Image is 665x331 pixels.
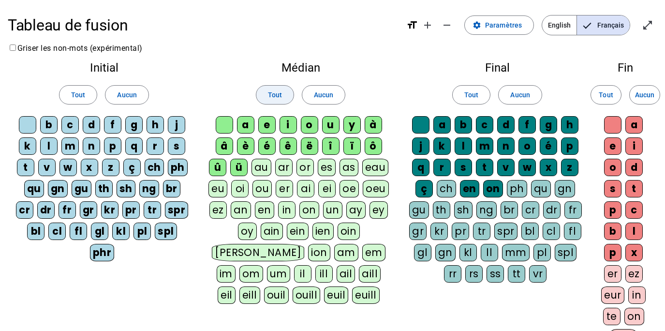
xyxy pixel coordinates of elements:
[230,159,248,176] div: ü
[218,286,236,304] div: eil
[522,201,539,219] div: cr
[343,137,361,155] div: ï
[302,85,345,105] button: Aucun
[323,201,342,219] div: un
[414,244,431,261] div: gl
[346,201,366,219] div: ay
[91,223,108,240] div: gl
[117,89,136,101] span: Aucun
[209,159,226,176] div: û
[71,89,85,101] span: Tout
[125,137,143,155] div: q
[267,265,290,283] div: um
[635,89,654,101] span: Aucun
[455,116,472,134] div: b
[460,180,479,197] div: en
[464,89,478,101] span: Tout
[48,223,66,240] div: cl
[362,244,385,261] div: em
[125,116,143,134] div: g
[628,286,646,304] div: in
[533,244,551,261] div: pl
[251,159,271,176] div: au
[24,180,44,197] div: qu
[17,159,34,176] div: t
[543,223,560,240] div: cl
[104,137,121,155] div: p
[529,265,547,283] div: vr
[276,180,293,197] div: er
[430,223,448,240] div: kr
[441,19,453,31] mat-icon: remove
[37,201,55,219] div: dr
[473,21,481,30] mat-icon: settings
[483,180,503,197] div: on
[540,116,557,134] div: g
[352,286,379,304] div: euill
[231,201,251,219] div: an
[604,265,621,283] div: er
[502,244,530,261] div: mm
[16,201,33,219] div: cr
[418,15,437,35] button: Augmenter la taille de la police
[318,180,336,197] div: ei
[139,180,159,197] div: ng
[476,159,493,176] div: t
[59,159,77,176] div: w
[603,308,621,325] div: te
[81,159,98,176] div: x
[293,286,320,304] div: ouill
[237,137,254,155] div: è
[455,137,472,155] div: l
[105,85,148,105] button: Aucun
[258,116,276,134] div: e
[95,180,113,197] div: th
[459,244,477,261] div: kl
[497,159,515,176] div: v
[409,223,427,240] div: gr
[604,244,621,261] div: p
[147,137,164,155] div: r
[485,19,522,31] span: Paramètres
[510,89,530,101] span: Aucun
[27,223,44,240] div: bl
[59,201,76,219] div: fr
[40,137,58,155] div: l
[334,244,358,261] div: am
[464,15,534,35] button: Paramètres
[507,180,527,197] div: ph
[168,116,185,134] div: j
[72,180,91,197] div: gu
[604,223,621,240] div: b
[362,159,389,176] div: eau
[406,19,418,31] mat-icon: format_size
[444,265,461,283] div: rr
[531,180,551,197] div: qu
[208,62,393,74] h2: Médian
[465,265,483,283] div: rs
[275,159,293,176] div: ar
[433,116,451,134] div: a
[8,44,143,53] label: Griser les non-mots (expérimental)
[287,223,309,240] div: ein
[365,137,382,155] div: ô
[315,265,333,283] div: ill
[252,180,272,197] div: ou
[102,159,119,176] div: z
[101,201,118,219] div: kr
[521,223,539,240] div: bl
[422,19,433,31] mat-icon: add
[452,223,469,240] div: pr
[412,159,429,176] div: q
[543,201,561,219] div: dr
[561,137,578,155] div: p
[314,89,333,101] span: Aucun
[90,244,115,261] div: phr
[296,159,314,176] div: or
[48,180,68,197] div: gn
[15,62,192,74] h2: Initial
[239,265,263,283] div: om
[112,223,130,240] div: kl
[409,62,586,74] h2: Final
[80,201,97,219] div: gr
